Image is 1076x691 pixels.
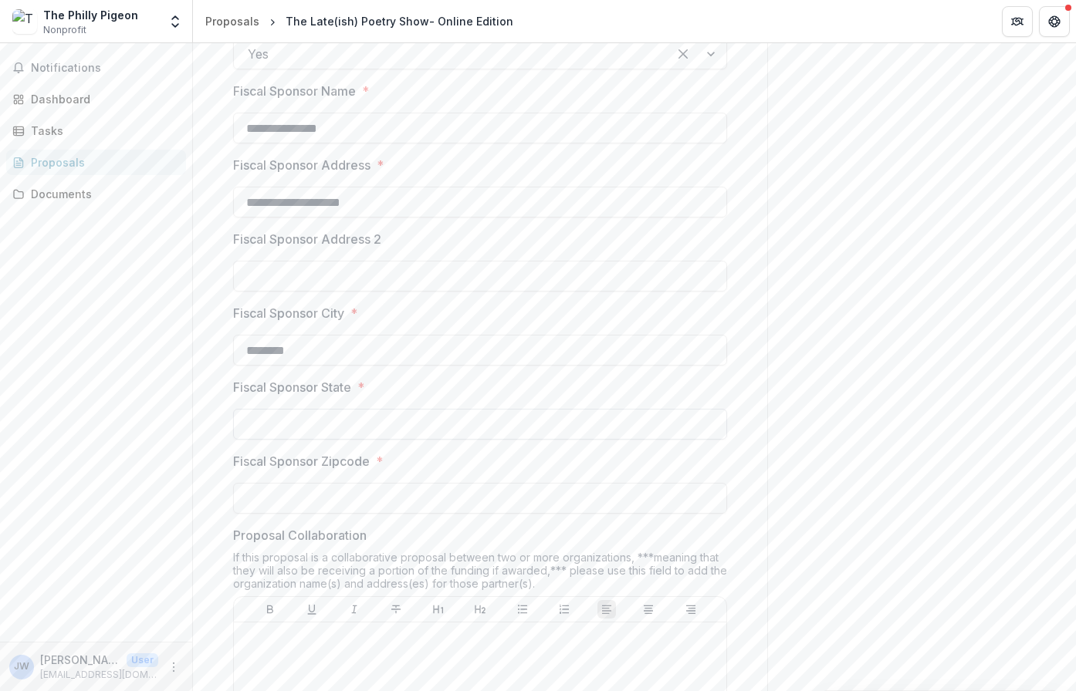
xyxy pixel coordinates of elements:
p: Fiscal Sponsor Address [233,156,371,174]
button: Underline [303,600,321,619]
p: Fiscal Sponsor Name [233,82,356,100]
a: Tasks [6,118,186,143]
div: If this proposal is a collaborative proposal between two or more organizations, ***meaning that t... [233,551,727,596]
div: Dashboard [31,91,174,107]
button: Open entity switcher [164,6,186,37]
button: Ordered List [555,600,574,619]
p: Fiscal Sponsor State [233,378,351,396]
button: Partners [1002,6,1033,37]
button: Align Right [682,600,700,619]
nav: breadcrumb [199,10,519,32]
button: Heading 1 [429,600,448,619]
div: Proposals [31,154,174,170]
div: Tasks [31,123,174,139]
span: Notifications [31,62,180,75]
div: The Philly Pigeon [43,7,138,23]
div: Clear selected options [671,42,695,66]
a: Documents [6,181,186,207]
p: Fiscal Sponsor City [233,304,344,322]
div: Proposals [205,13,259,29]
p: [PERSON_NAME] [40,652,120,668]
button: Heading 2 [471,600,489,619]
div: Documents [31,186,174,202]
img: The Philly Pigeon [12,9,37,34]
a: Dashboard [6,86,186,112]
p: User [127,653,158,667]
span: Nonprofit [43,23,86,37]
button: Strike [387,600,405,619]
button: More [164,658,183,676]
button: Get Help [1039,6,1070,37]
a: Proposals [199,10,266,32]
div: The Late(ish) Poetry Show- Online Edition [286,13,513,29]
button: Bold [261,600,279,619]
p: [EMAIL_ADDRESS][DOMAIN_NAME] [40,668,158,682]
button: Align Left [597,600,616,619]
button: Notifications [6,56,186,80]
button: Bullet List [513,600,532,619]
p: Proposal Collaboration [233,526,367,544]
button: Align Center [639,600,658,619]
button: Italicize [345,600,364,619]
div: Jacob Winterstein [14,662,29,672]
a: Proposals [6,150,186,175]
p: Fiscal Sponsor Zipcode [233,452,370,470]
p: Fiscal Sponsor Address 2 [233,230,381,248]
